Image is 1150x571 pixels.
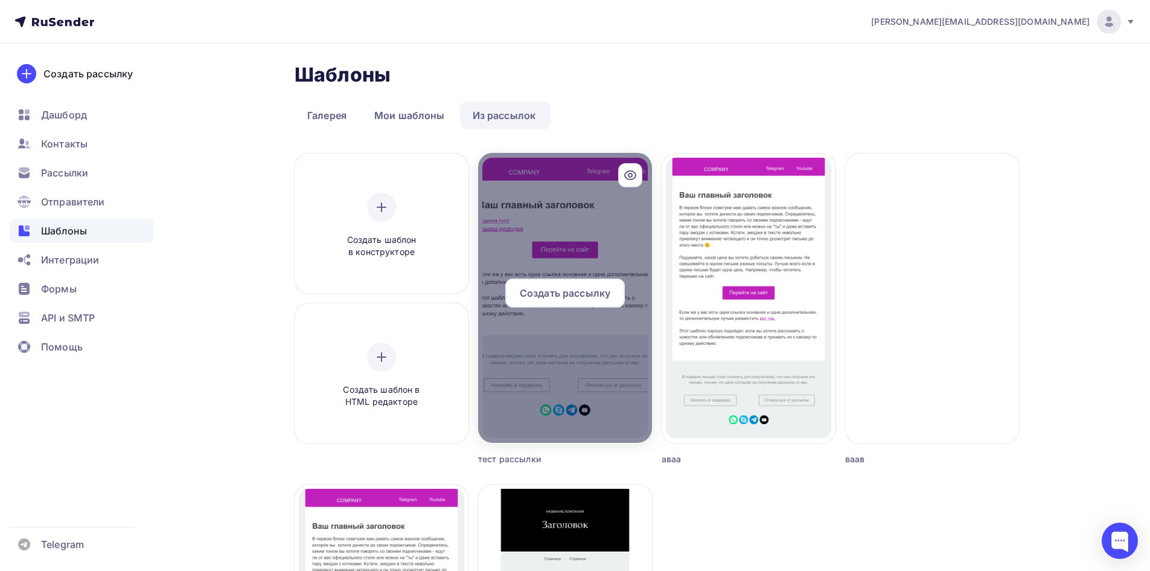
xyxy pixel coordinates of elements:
[520,286,610,300] span: Создать рассылку
[10,161,153,185] a: Рассылки
[295,63,391,87] h2: Шаблоны
[10,277,153,301] a: Формы
[324,234,439,259] span: Создать шаблон в конструкторе
[41,137,88,151] span: Контакты
[41,253,99,267] span: Интеграции
[460,102,549,129] a: Из рассылок
[41,166,88,180] span: Рассылки
[10,219,153,243] a: Шаблоны
[41,311,95,325] span: API и SMTP
[362,102,458,129] a: Мои шаблоны
[871,10,1136,34] a: [PERSON_NAME][EMAIL_ADDRESS][DOMAIN_NAME]
[41,537,84,552] span: Telegram
[10,190,153,214] a: Отправители
[10,103,153,127] a: Дашборд
[324,384,439,408] span: Создать шаблон в HTML редакторе
[845,453,976,465] div: ваав
[43,66,133,81] div: Создать рассылку
[41,224,87,238] span: Шаблоны
[662,453,792,465] div: аваа
[10,132,153,156] a: Контакты
[41,282,77,296] span: Формы
[871,16,1090,28] span: [PERSON_NAME][EMAIL_ADDRESS][DOMAIN_NAME]
[478,453,609,465] div: тест рассылки
[295,102,359,129] a: Галерея
[41,340,83,354] span: Помощь
[41,108,87,122] span: Дашборд
[41,195,105,209] span: Отправители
